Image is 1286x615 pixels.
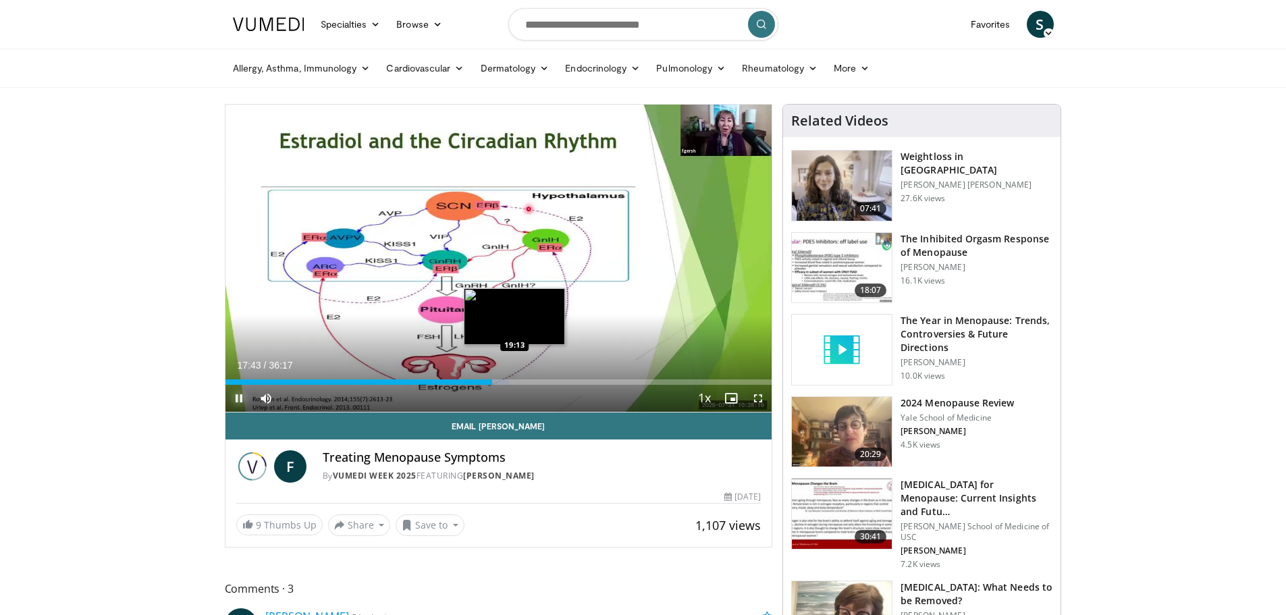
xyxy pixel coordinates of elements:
[901,545,1052,556] p: [PERSON_NAME]
[901,275,945,286] p: 16.1K views
[333,470,417,481] a: Vumedi Week 2025
[225,379,772,385] div: Progress Bar
[792,315,892,385] img: video_placeholder_short.svg
[901,371,945,381] p: 10.0K views
[855,448,887,461] span: 20:29
[396,514,464,536] button: Save to
[463,470,535,481] a: [PERSON_NAME]
[236,450,269,483] img: Vumedi Week 2025
[791,150,1052,221] a: 07:41 Weightloss in [GEOGRAPHIC_DATA] [PERSON_NAME] [PERSON_NAME] 27.6K views
[792,397,892,467] img: 692f135d-47bd-4f7e-b54d-786d036e68d3.150x105_q85_crop-smart_upscale.jpg
[225,105,772,412] video-js: Video Player
[901,521,1052,543] p: [PERSON_NAME] School of Medicine of USC
[724,491,761,503] div: [DATE]
[464,288,565,345] img: image.jpeg
[225,385,252,412] button: Pause
[508,8,778,41] input: Search topics, interventions
[901,559,940,570] p: 7.2K views
[855,202,887,215] span: 07:41
[855,530,887,543] span: 30:41
[473,55,558,82] a: Dermatology
[901,150,1052,177] h3: Weightloss in [GEOGRAPHIC_DATA]
[225,580,773,597] span: Comments 3
[269,360,292,371] span: 36:17
[901,412,1014,423] p: Yale School of Medicine
[695,517,761,533] span: 1,107 views
[901,180,1052,190] p: [PERSON_NAME] [PERSON_NAME]
[328,514,391,536] button: Share
[791,113,888,129] h4: Related Videos
[734,55,826,82] a: Rheumatology
[256,518,261,531] span: 9
[378,55,472,82] a: Cardiovascular
[388,11,450,38] a: Browse
[791,478,1052,570] a: 30:41 [MEDICAL_DATA] for Menopause: Current Insights and Futu… [PERSON_NAME] School of Medicine o...
[963,11,1019,38] a: Favorites
[901,193,945,204] p: 27.6K views
[901,314,1052,354] h3: The Year in Menopause: Trends, Controversies & Future Directions
[718,385,745,412] button: Enable picture-in-picture mode
[238,360,261,371] span: 17:43
[691,385,718,412] button: Playback Rate
[313,11,389,38] a: Specialties
[901,232,1052,259] h3: The Inhibited Orgasm Response of Menopause
[323,450,761,465] h4: Treating Menopause Symptoms
[791,314,1052,385] a: The Year in Menopause: Trends, Controversies & Future Directions [PERSON_NAME] 10.0K views
[901,581,1052,608] h3: [MEDICAL_DATA]: What Needs to be Removed?
[323,470,761,482] div: By FEATURING
[791,396,1052,468] a: 20:29 2024 Menopause Review Yale School of Medicine [PERSON_NAME] 4.5K views
[274,450,306,483] a: F
[225,55,379,82] a: Allergy, Asthma, Immunology
[901,426,1014,437] p: [PERSON_NAME]
[901,478,1052,518] h3: [MEDICAL_DATA] for Menopause: Current Insights and Futu…
[745,385,772,412] button: Fullscreen
[826,55,878,82] a: More
[855,284,887,297] span: 18:07
[792,233,892,303] img: 283c0f17-5e2d-42ba-a87c-168d447cdba4.150x105_q85_crop-smart_upscale.jpg
[792,479,892,549] img: 47271b8a-94f4-49c8-b914-2a3d3af03a9e.150x105_q85_crop-smart_upscale.jpg
[264,360,267,371] span: /
[252,385,279,412] button: Mute
[792,151,892,221] img: 9983fed1-7565-45be-8934-aef1103ce6e2.150x105_q85_crop-smart_upscale.jpg
[233,18,304,31] img: VuMedi Logo
[1027,11,1054,38] a: S
[901,262,1052,273] p: [PERSON_NAME]
[901,439,940,450] p: 4.5K views
[648,55,734,82] a: Pulmonology
[557,55,648,82] a: Endocrinology
[901,357,1052,368] p: [PERSON_NAME]
[901,396,1014,410] h3: 2024 Menopause Review
[236,514,323,535] a: 9 Thumbs Up
[791,232,1052,304] a: 18:07 The Inhibited Orgasm Response of Menopause [PERSON_NAME] 16.1K views
[225,412,772,439] a: Email [PERSON_NAME]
